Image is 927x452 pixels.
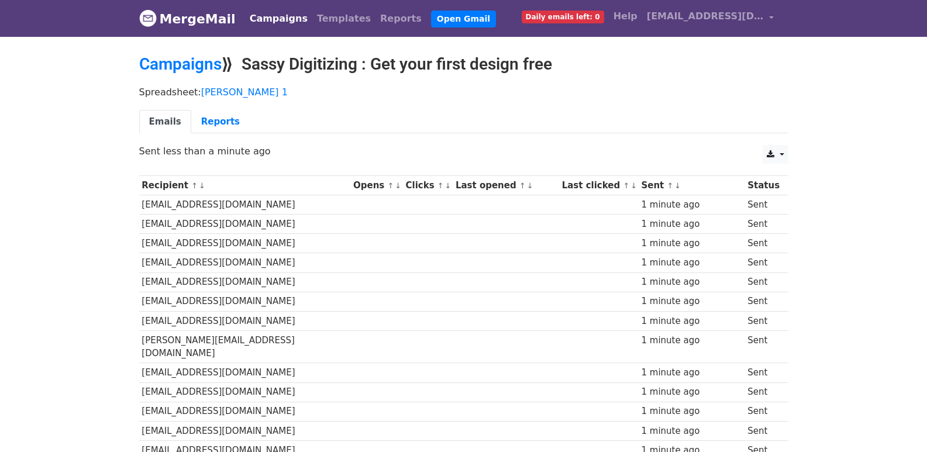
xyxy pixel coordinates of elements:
[350,176,403,195] th: Opens
[639,176,745,195] th: Sent
[139,54,222,74] a: Campaigns
[139,54,788,74] h2: ⟫ Sassy Digitizing : Get your first design free
[745,195,782,215] td: Sent
[641,275,742,289] div: 1 minute ago
[745,292,782,311] td: Sent
[403,176,453,195] th: Clicks
[745,176,782,195] th: Status
[745,215,782,234] td: Sent
[139,176,351,195] th: Recipient
[191,181,198,190] a: ↑
[387,181,394,190] a: ↑
[139,311,351,330] td: [EMAIL_ADDRESS][DOMAIN_NAME]
[745,421,782,440] td: Sent
[745,253,782,272] td: Sent
[641,385,742,399] div: 1 minute ago
[139,9,157,27] img: MergeMail logo
[641,315,742,328] div: 1 minute ago
[201,87,288,98] a: [PERSON_NAME] 1
[375,7,426,30] a: Reports
[139,234,351,253] td: [EMAIL_ADDRESS][DOMAIN_NAME]
[647,9,764,23] span: [EMAIL_ADDRESS][DOMAIN_NAME]
[745,382,782,402] td: Sent
[139,382,351,402] td: [EMAIL_ADDRESS][DOMAIN_NAME]
[139,272,351,292] td: [EMAIL_ADDRESS][DOMAIN_NAME]
[630,181,637,190] a: ↓
[745,272,782,292] td: Sent
[139,421,351,440] td: [EMAIL_ADDRESS][DOMAIN_NAME]
[641,237,742,250] div: 1 minute ago
[139,145,788,157] p: Sent less than a minute ago
[139,330,351,363] td: [PERSON_NAME][EMAIL_ADDRESS][DOMAIN_NAME]
[453,176,559,195] th: Last opened
[745,363,782,382] td: Sent
[139,402,351,421] td: [EMAIL_ADDRESS][DOMAIN_NAME]
[559,176,639,195] th: Last clicked
[745,311,782,330] td: Sent
[527,181,533,190] a: ↓
[139,86,788,98] p: Spreadsheet:
[641,334,742,347] div: 1 minute ago
[312,7,375,30] a: Templates
[641,425,742,438] div: 1 minute ago
[641,218,742,231] div: 1 minute ago
[437,181,444,190] a: ↑
[641,295,742,308] div: 1 minute ago
[139,292,351,311] td: [EMAIL_ADDRESS][DOMAIN_NAME]
[139,110,191,134] a: Emails
[139,363,351,382] td: [EMAIL_ADDRESS][DOMAIN_NAME]
[139,253,351,272] td: [EMAIL_ADDRESS][DOMAIN_NAME]
[641,256,742,270] div: 1 minute ago
[517,5,609,28] a: Daily emails left: 0
[667,181,674,190] a: ↑
[445,181,452,190] a: ↓
[522,11,604,23] span: Daily emails left: 0
[395,181,401,190] a: ↓
[623,181,629,190] a: ↑
[641,198,742,212] div: 1 minute ago
[641,405,742,418] div: 1 minute ago
[431,11,496,27] a: Open Gmail
[139,215,351,234] td: [EMAIL_ADDRESS][DOMAIN_NAME]
[139,6,236,31] a: MergeMail
[641,366,742,379] div: 1 minute ago
[745,330,782,363] td: Sent
[674,181,681,190] a: ↓
[245,7,312,30] a: Campaigns
[609,5,642,28] a: Help
[642,5,779,32] a: [EMAIL_ADDRESS][DOMAIN_NAME]
[745,402,782,421] td: Sent
[191,110,250,134] a: Reports
[199,181,205,190] a: ↓
[745,234,782,253] td: Sent
[139,195,351,215] td: [EMAIL_ADDRESS][DOMAIN_NAME]
[519,181,526,190] a: ↑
